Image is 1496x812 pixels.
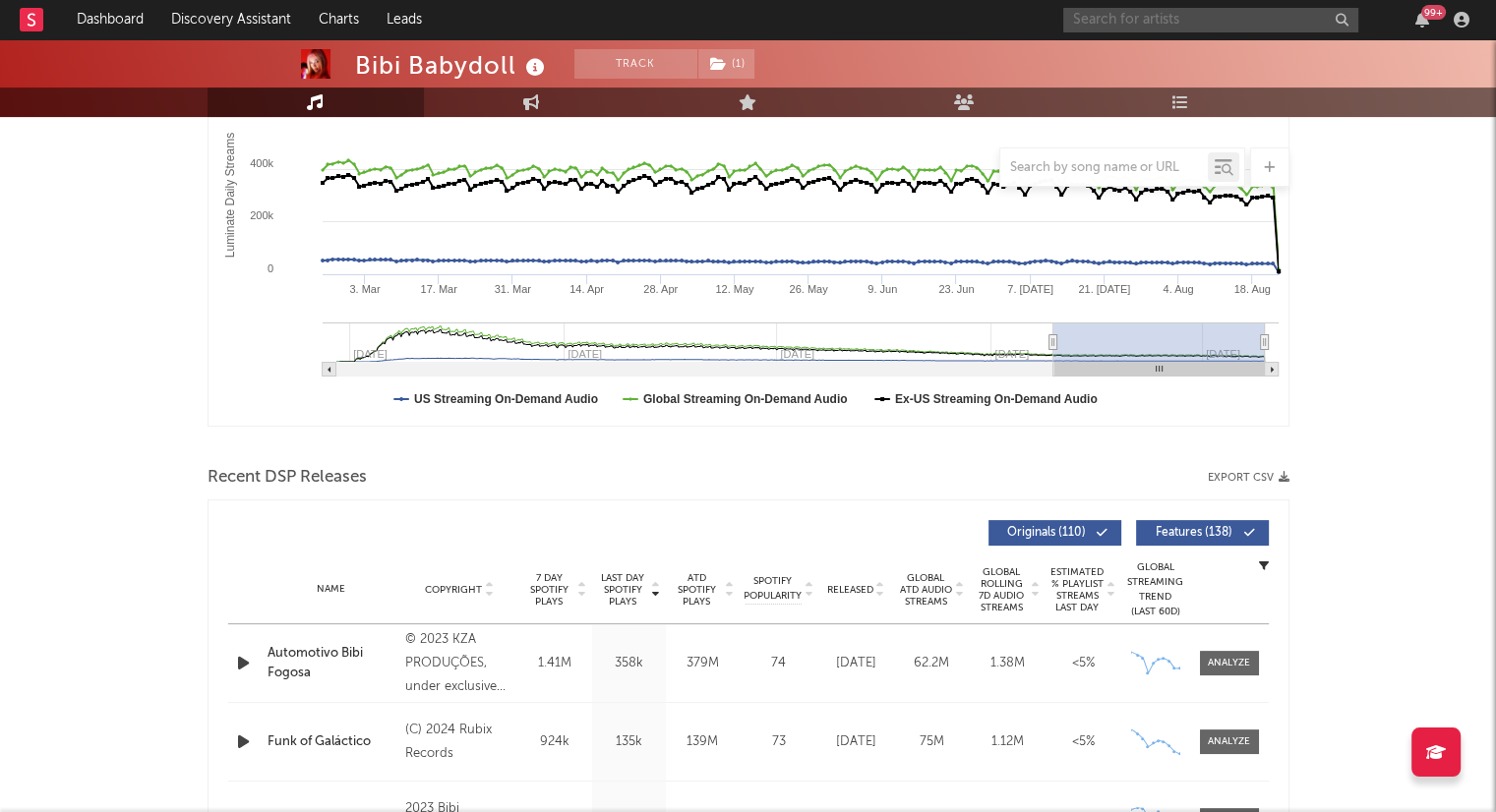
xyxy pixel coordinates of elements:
[894,392,1097,406] text: Ex-US Streaming On-Demand Audio
[671,572,723,608] span: ATD Spotify Plays
[823,732,889,752] div: [DATE]
[597,654,661,673] div: 358k
[1163,283,1193,295] text: 4. Aug
[523,732,587,752] div: 924k
[523,654,587,673] div: 1.41M
[414,392,598,406] text: US Streaming On-Demand Audio
[597,732,661,752] div: 135k
[745,732,813,752] div: 73
[642,392,847,406] text: Global Streaming On-Demand Audio
[1149,527,1239,539] span: Features ( 138 )
[250,209,273,221] text: 200k
[975,566,1029,613] span: Global Rolling 7D Audio Streams
[1421,5,1446,20] div: 99 +
[268,732,396,752] a: Funk of Galáctico
[349,283,381,295] text: 3. Mar
[1415,12,1429,28] button: 99+
[355,49,550,82] div: Bibi Babydoll
[1063,8,1358,32] input: Search for artists
[1126,560,1185,619] div: Global Streaming Trend (Last 60D)
[268,644,396,682] a: Automotivo Bibi Fogosa
[975,732,1041,752] div: 1.12M
[425,584,482,596] span: Copyright
[1233,283,1270,295] text: 18. Aug
[823,654,889,673] div: [DATE]
[789,283,828,295] text: 26. May
[744,574,802,604] span: Spotify Popularity
[899,572,953,608] span: Global ATD Audio Streams
[597,572,649,608] span: Last Day Spotify Plays
[715,283,754,295] text: 12. May
[1136,520,1269,546] button: Features(138)
[222,133,236,258] text: Luminate Daily Streams
[671,654,735,673] div: 379M
[268,582,396,597] div: Name
[1050,732,1116,752] div: <5%
[523,572,575,608] span: 7 Day Spotify Plays
[494,283,531,295] text: 31. Mar
[899,654,965,673] div: 62.2M
[420,283,457,295] text: 17. Mar
[1078,283,1130,295] text: 21. [DATE]
[1208,472,1289,484] button: Export CSV
[745,654,813,673] div: 74
[643,283,678,295] text: 28. Apr
[1050,654,1116,673] div: <5%
[405,628,512,699] div: © 2023 KZA PRODUÇÕES, under exclusive license to Warner Music Brasil Ltda.
[1007,283,1053,295] text: 7. [DATE]
[671,732,735,752] div: 139M
[1050,566,1105,613] span: Estimated % Playlist Streams Last Day
[209,32,1288,426] svg: Luminate Daily Consumption
[827,584,873,596] span: Released
[697,49,755,79] span: ( 1 )
[208,466,367,490] span: Recent DSP Releases
[574,49,697,79] button: Track
[899,732,965,752] div: 75M
[569,283,604,295] text: 14. Apr
[405,719,512,766] div: (C) 2024 Rubix Records
[1000,160,1208,176] input: Search by song name or URL
[988,520,1121,546] button: Originals(110)
[938,283,974,295] text: 23. Jun
[975,654,1041,673] div: 1.38M
[1001,527,1092,539] span: Originals ( 110 )
[698,49,754,79] button: (1)
[267,262,272,274] text: 0
[868,283,897,295] text: 9. Jun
